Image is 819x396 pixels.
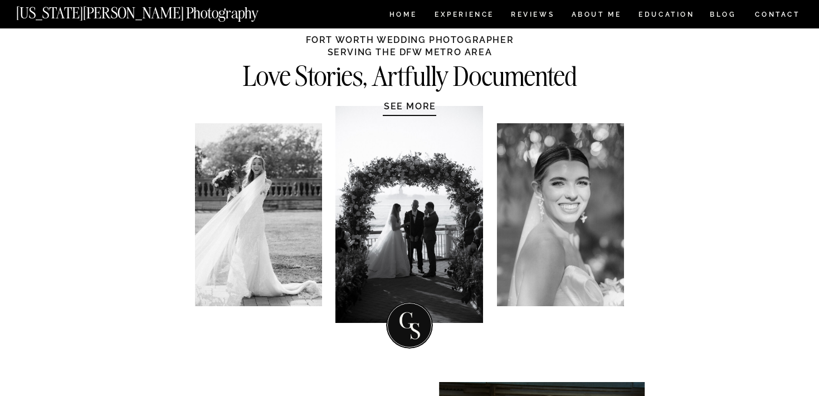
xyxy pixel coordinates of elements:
[511,11,553,21] a: REVIEWS
[710,11,737,21] a: BLOG
[357,100,463,112] a: SEE MORE
[637,11,696,21] a: EDUCATION
[218,64,601,85] h2: Love Stories, Artfully Documented
[387,11,419,21] a: HOME
[435,11,493,21] a: Experience
[305,34,514,56] h1: Fort Worth WEDDING PHOTOGRAPHER ServIng The DFW Metro Area
[754,8,801,21] a: CONTACT
[16,6,296,15] a: [US_STATE][PERSON_NAME] Photography
[571,11,622,21] a: ABOUT ME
